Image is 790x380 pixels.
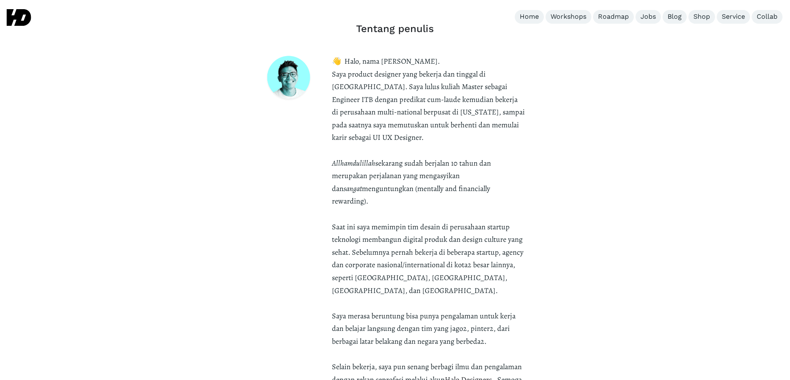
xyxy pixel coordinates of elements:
[640,12,656,21] div: Jobs
[515,10,544,24] a: Home
[752,10,783,24] a: Collab
[520,12,539,21] div: Home
[265,23,525,35] h2: Tentang penulis
[722,12,745,21] div: Service
[688,10,715,24] a: Shop
[598,12,629,21] div: Roadmap
[551,12,586,21] div: Workshops
[546,10,591,24] a: Workshops
[344,184,362,194] em: sangat
[717,10,750,24] a: Service
[693,12,710,21] div: Shop
[635,10,661,24] a: Jobs
[332,158,375,168] em: Allhamdulillah
[663,10,687,24] a: Blog
[757,12,778,21] div: Collab
[668,12,682,21] div: Blog
[593,10,634,24] a: Roadmap
[265,55,332,101] img: author ebook petunjuk memulai ux dari nol dan tutorial membuat design system dari nol, ar wasil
